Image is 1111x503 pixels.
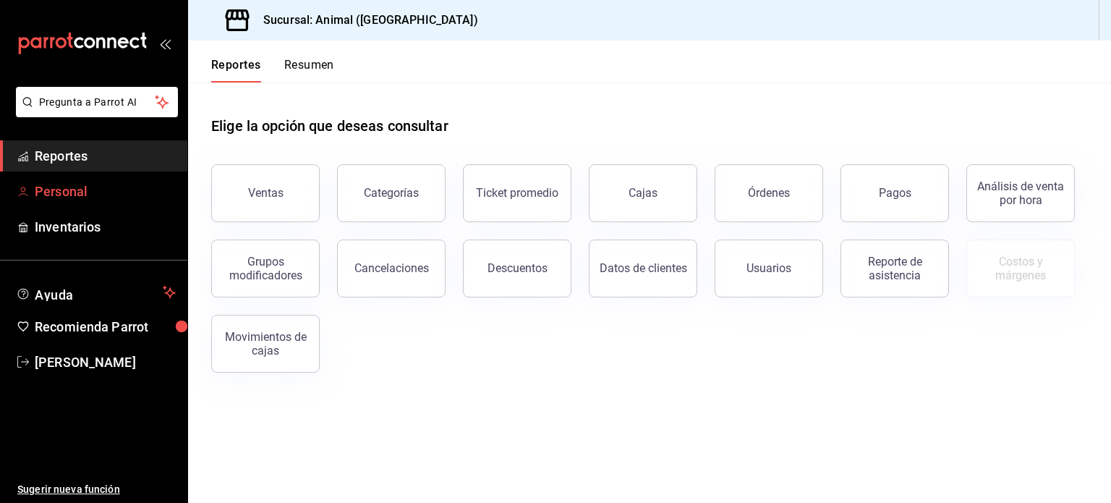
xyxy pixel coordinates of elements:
button: Ticket promedio [463,164,571,222]
button: Reporte de asistencia [840,240,949,297]
div: navigation tabs [211,58,334,83]
span: Reportes [35,146,176,166]
a: Pregunta a Parrot AI [10,105,178,120]
span: Ayuda [35,284,157,301]
button: Ventas [211,164,320,222]
button: Cancelaciones [337,240,446,297]
div: Descuentos [488,261,548,275]
button: Usuarios [715,240,823,297]
button: Categorías [337,164,446,222]
div: Cancelaciones [354,261,429,275]
div: Análisis de venta por hora [976,179,1065,207]
h3: Sucursal: Animal ([GEOGRAPHIC_DATA]) [252,12,478,29]
button: Datos de clientes [589,240,697,297]
button: Descuentos [463,240,571,297]
button: Análisis de venta por hora [966,164,1075,222]
div: Datos de clientes [600,261,687,275]
span: Pregunta a Parrot AI [39,95,156,110]
button: Grupos modificadores [211,240,320,297]
span: Personal [35,182,176,201]
div: Reporte de asistencia [850,255,940,282]
div: Categorías [364,186,419,200]
span: Sugerir nueva función [17,482,176,497]
div: Usuarios [746,261,791,275]
span: Recomienda Parrot [35,317,176,337]
button: Reportes [211,58,261,83]
button: Órdenes [715,164,823,222]
button: Pagos [840,164,949,222]
button: open_drawer_menu [159,38,171,49]
h1: Elige la opción que deseas consultar [211,115,448,137]
button: Pregunta a Parrot AI [16,87,178,117]
button: Cajas [589,164,697,222]
div: Movimientos de cajas [221,330,310,358]
div: Costos y márgenes [976,255,1065,282]
span: Inventarios [35,217,176,237]
div: Órdenes [748,186,790,200]
button: Contrata inventarios para ver este reporte [966,240,1075,297]
button: Movimientos de cajas [211,315,320,373]
div: Pagos [879,186,911,200]
button: Resumen [284,58,334,83]
div: Ventas [248,186,284,200]
div: Ticket promedio [476,186,558,200]
div: Grupos modificadores [221,255,310,282]
div: Cajas [629,186,657,200]
span: [PERSON_NAME] [35,352,176,372]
